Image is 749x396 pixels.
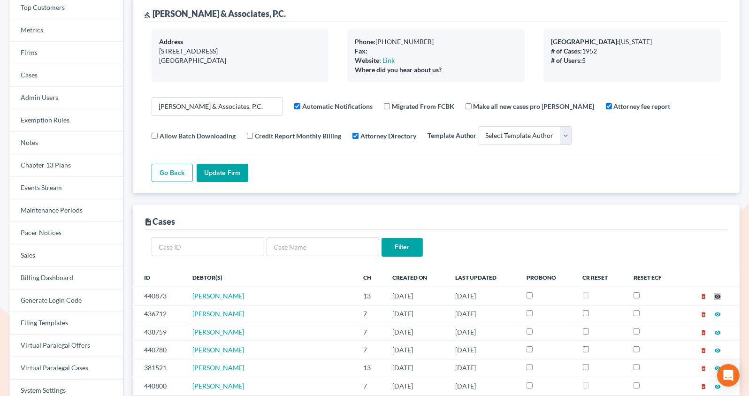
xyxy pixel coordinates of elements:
[714,365,721,372] i: visibility
[700,310,707,318] a: delete_forever
[355,37,517,46] div: [PHONE_NUMBER]
[385,377,448,395] td: [DATE]
[448,323,519,341] td: [DATE]
[382,238,423,257] input: Filter
[9,132,123,154] a: Notes
[614,101,671,111] label: Attorney fee report
[152,164,193,183] a: Go Back
[160,131,236,141] label: Allow Batch Downloading
[9,267,123,289] a: Billing Dashboard
[356,377,385,395] td: 7
[133,268,185,287] th: ID
[152,237,264,256] input: Case ID
[9,87,123,109] a: Admin Users
[133,359,185,377] td: 381521
[9,312,123,335] a: Filing Templates
[551,46,713,56] div: 1952
[192,364,245,372] span: [PERSON_NAME]
[448,287,519,305] td: [DATE]
[356,341,385,359] td: 7
[714,328,721,336] a: visibility
[9,199,123,222] a: Maintenance Periods
[9,154,123,177] a: Chapter 13 Plans
[714,310,721,318] a: visibility
[185,268,356,287] th: Debtor(s)
[700,292,707,300] a: delete_forever
[551,56,713,65] div: 5
[9,19,123,42] a: Metrics
[356,287,385,305] td: 13
[385,305,448,323] td: [DATE]
[714,293,721,300] i: visibility
[448,377,519,395] td: [DATE]
[9,177,123,199] a: Events Stream
[551,47,582,55] b: # of Cases:
[197,164,248,183] input: Update Firm
[356,268,385,287] th: Ch
[356,305,385,323] td: 7
[519,268,575,287] th: ProBono
[255,131,341,141] label: Credit Report Monthly Billing
[356,359,385,377] td: 13
[551,56,582,64] b: # of Users:
[714,329,721,336] i: visibility
[355,47,367,55] b: Fax:
[714,346,721,354] a: visibility
[355,38,375,46] b: Phone:
[474,101,595,111] label: Make all new cases pro [PERSON_NAME]
[700,364,707,372] a: delete_forever
[159,46,321,56] div: [STREET_ADDRESS]
[192,382,245,390] a: [PERSON_NAME]
[192,346,245,354] a: [PERSON_NAME]
[448,305,519,323] td: [DATE]
[700,293,707,300] i: delete_forever
[9,357,123,380] a: Virtual Paralegal Cases
[144,8,286,19] div: [PERSON_NAME] & Associates, P.C.
[159,38,183,46] b: Address
[355,66,442,74] b: Where did you hear about us?
[302,101,373,111] label: Automatic Notifications
[551,37,713,46] div: [US_STATE]
[714,347,721,354] i: visibility
[267,237,379,256] input: Case Name
[626,268,680,287] th: Reset ECF
[133,323,185,341] td: 438759
[448,359,519,377] td: [DATE]
[551,38,619,46] b: [GEOGRAPHIC_DATA]:
[133,377,185,395] td: 440800
[159,56,321,65] div: [GEOGRAPHIC_DATA]
[700,382,707,390] a: delete_forever
[448,268,519,287] th: Last Updated
[385,341,448,359] td: [DATE]
[714,311,721,318] i: visibility
[700,383,707,390] i: delete_forever
[575,268,626,287] th: CR Reset
[192,328,245,336] a: [PERSON_NAME]
[700,311,707,318] i: delete_forever
[133,341,185,359] td: 440780
[144,216,175,227] div: Cases
[355,56,381,64] b: Website:
[385,359,448,377] td: [DATE]
[9,42,123,64] a: Firms
[9,109,123,132] a: Exemption Rules
[700,328,707,336] a: delete_forever
[700,365,707,372] i: delete_forever
[382,56,395,64] a: Link
[360,131,416,141] label: Attorney Directory
[428,130,477,140] label: Template Author
[9,335,123,357] a: Virtual Paralegal Offers
[385,323,448,341] td: [DATE]
[392,101,454,111] label: Migrated From FCBK
[192,292,245,300] a: [PERSON_NAME]
[385,287,448,305] td: [DATE]
[192,310,245,318] a: [PERSON_NAME]
[448,341,519,359] td: [DATE]
[714,383,721,390] i: visibility
[714,364,721,372] a: visibility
